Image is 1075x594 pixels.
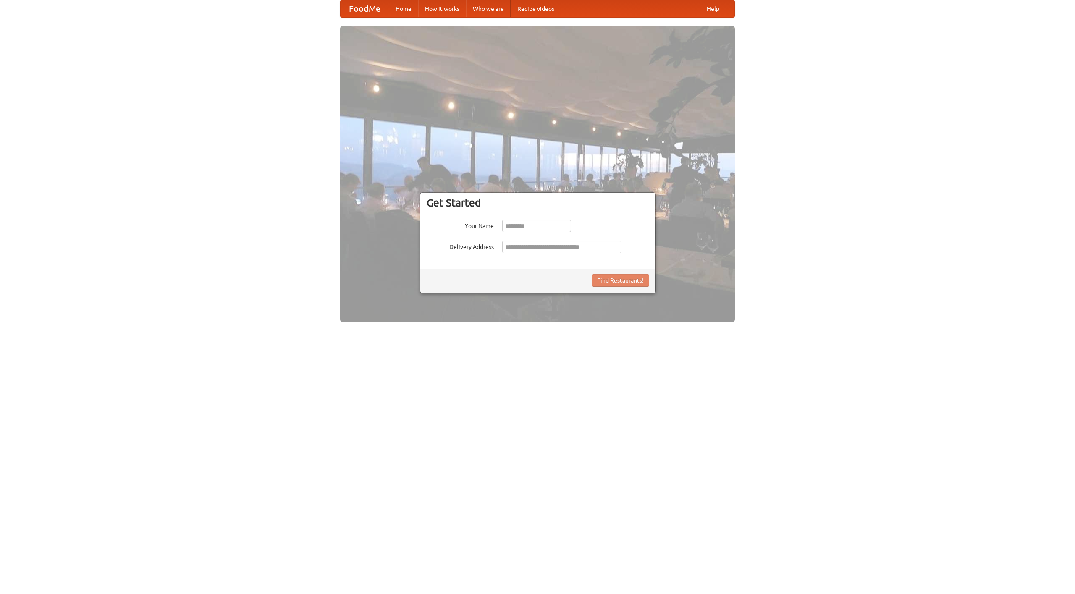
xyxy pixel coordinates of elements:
a: Home [389,0,418,17]
a: How it works [418,0,466,17]
a: Who we are [466,0,511,17]
a: Help [700,0,726,17]
button: Find Restaurants! [592,274,649,287]
a: FoodMe [341,0,389,17]
h3: Get Started [427,196,649,209]
a: Recipe videos [511,0,561,17]
label: Your Name [427,220,494,230]
label: Delivery Address [427,241,494,251]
